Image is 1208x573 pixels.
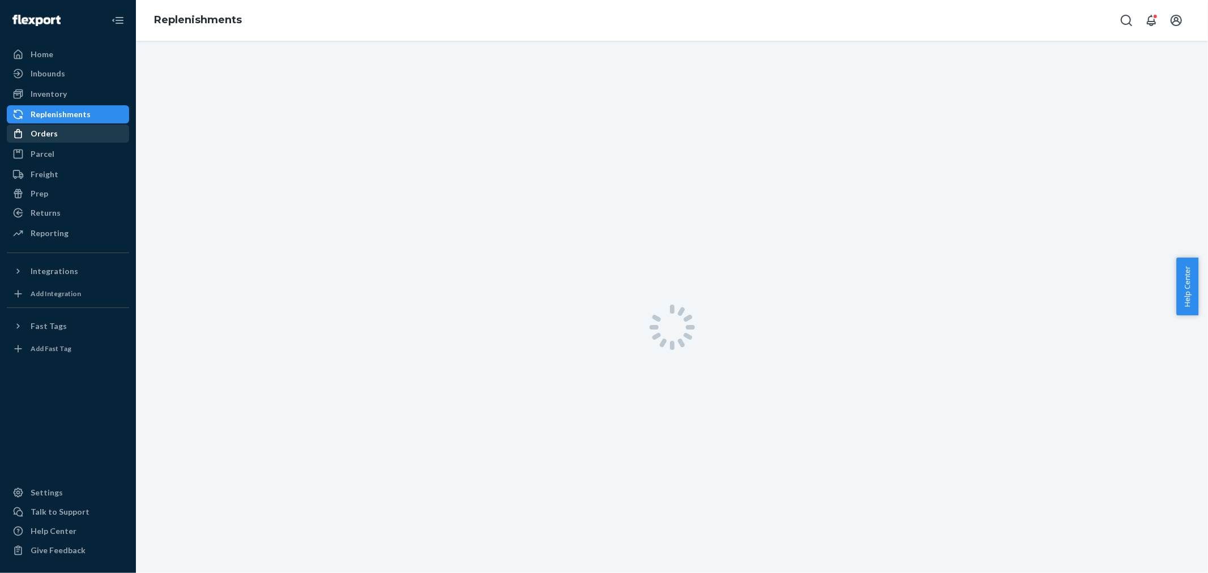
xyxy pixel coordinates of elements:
[31,109,91,120] div: Replenishments
[106,9,129,32] button: Close Navigation
[31,68,65,79] div: Inbounds
[154,14,242,26] a: Replenishments
[7,165,129,183] a: Freight
[31,320,67,332] div: Fast Tags
[31,506,89,518] div: Talk to Support
[12,15,61,26] img: Flexport logo
[31,545,86,556] div: Give Feedback
[31,148,54,160] div: Parcel
[7,262,129,280] button: Integrations
[7,541,129,559] button: Give Feedback
[145,4,251,37] ol: breadcrumbs
[7,65,129,83] a: Inbounds
[31,88,67,100] div: Inventory
[31,49,53,60] div: Home
[7,145,129,163] a: Parcel
[1165,9,1188,32] button: Open account menu
[7,85,129,103] a: Inventory
[7,45,129,63] a: Home
[31,207,61,219] div: Returns
[31,487,63,498] div: Settings
[7,503,129,521] a: Talk to Support
[1176,258,1198,315] button: Help Center
[31,289,81,298] div: Add Integration
[7,204,129,222] a: Returns
[31,228,69,239] div: Reporting
[31,169,58,180] div: Freight
[31,128,58,139] div: Orders
[31,344,71,353] div: Add Fast Tag
[7,125,129,143] a: Orders
[31,525,76,537] div: Help Center
[7,224,129,242] a: Reporting
[1115,9,1138,32] button: Open Search Box
[1140,9,1163,32] button: Open notifications
[7,317,129,335] button: Fast Tags
[31,188,48,199] div: Prep
[7,522,129,540] a: Help Center
[7,285,129,303] a: Add Integration
[7,340,129,358] a: Add Fast Tag
[7,185,129,203] a: Prep
[7,484,129,502] a: Settings
[31,266,78,277] div: Integrations
[7,105,129,123] a: Replenishments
